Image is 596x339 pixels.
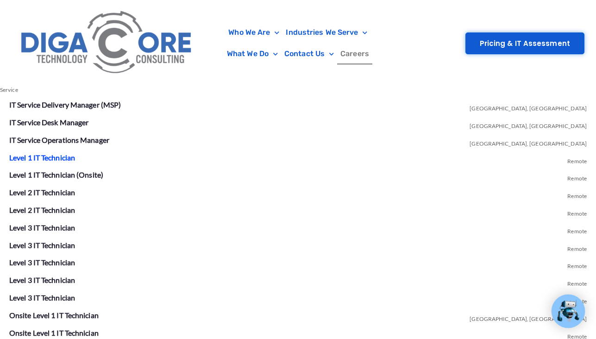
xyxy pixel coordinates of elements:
a: Level 3 IT Technician [9,258,75,267]
a: IT Service Operations Manager [9,135,109,144]
a: Level 3 IT Technician [9,241,75,249]
span: [GEOGRAPHIC_DATA], [GEOGRAPHIC_DATA] [470,133,587,151]
a: Level 3 IT Technician [9,275,75,284]
a: Level 1 IT Technician [9,153,75,162]
a: Who We Are [225,22,282,43]
span: [GEOGRAPHIC_DATA], [GEOGRAPHIC_DATA] [470,308,587,326]
a: Level 1 IT Technician (Onsite) [9,170,103,179]
img: Digacore Logo [16,5,198,82]
span: Remote [567,291,587,308]
span: Remote [567,221,587,238]
span: [GEOGRAPHIC_DATA], [GEOGRAPHIC_DATA] [470,98,587,115]
a: Level 2 IT Technician [9,188,75,197]
a: Onsite Level 1 IT Technician [9,328,99,337]
a: Onsite Level 1 IT Technician [9,311,99,320]
a: Careers [337,43,372,64]
a: Industries We Serve [282,22,370,43]
a: Pricing & IT Assessment [465,32,584,54]
a: Level 2 IT Technician [9,205,75,214]
a: IT Service Desk Manager [9,118,88,127]
a: Level 3 IT Technician [9,223,75,232]
span: Pricing & IT Assessment [480,40,570,47]
span: [GEOGRAPHIC_DATA], [GEOGRAPHIC_DATA] [470,115,587,133]
a: Level 3 IT Technician [9,293,75,302]
a: What We Do [224,43,281,64]
span: Remote [567,238,587,256]
span: Remote [567,203,587,221]
span: Remote [567,168,587,185]
span: Remote [567,185,587,203]
a: IT Service Delivery Manager (MSP) [9,100,121,109]
span: Remote [567,151,587,168]
nav: Menu [202,22,393,64]
span: Remote [567,256,587,273]
a: Contact Us [281,43,337,64]
span: Remote [567,273,587,291]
